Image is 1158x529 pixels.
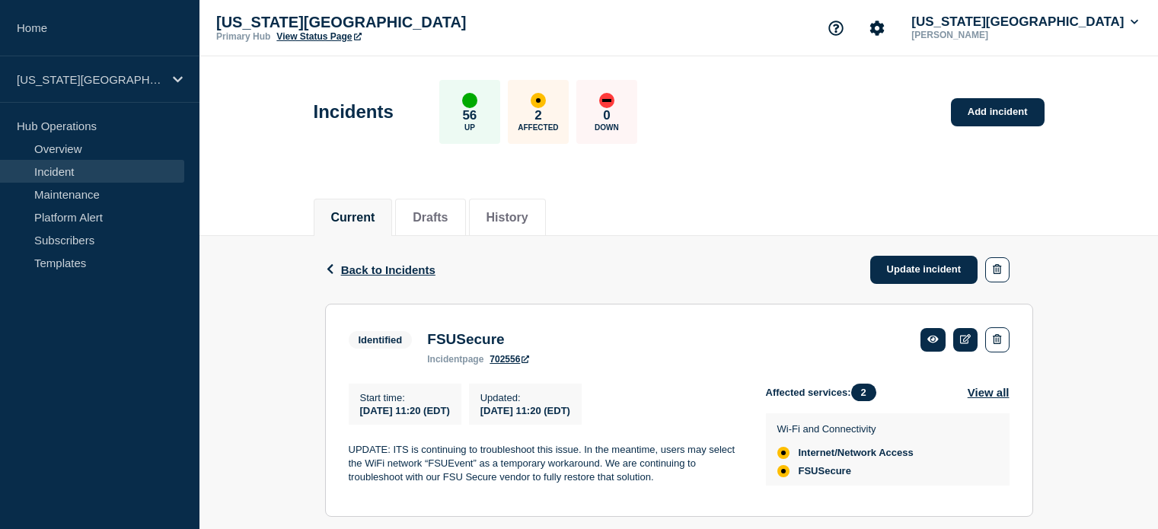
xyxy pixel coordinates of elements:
[595,123,619,132] p: Down
[427,331,529,348] h3: FSUSecure
[861,12,893,44] button: Account settings
[599,93,614,108] div: down
[908,30,1067,40] p: [PERSON_NAME]
[766,384,884,401] span: Affected services:
[777,423,914,435] p: Wi-Fi and Connectivity
[464,123,475,132] p: Up
[968,384,1010,401] button: View all
[820,12,852,44] button: Support
[427,354,483,365] p: page
[427,354,462,365] span: incident
[480,403,570,416] div: [DATE] 11:20 (EDT)
[851,384,876,401] span: 2
[490,354,529,365] a: 702556
[531,93,546,108] div: affected
[276,31,361,42] a: View Status Page
[777,447,790,459] div: affected
[486,211,528,225] button: History
[331,211,375,225] button: Current
[777,465,790,477] div: affected
[603,108,610,123] p: 0
[360,392,450,403] p: Start time :
[462,108,477,123] p: 56
[413,211,448,225] button: Drafts
[799,465,851,477] span: FSUSecure
[360,405,450,416] span: [DATE] 11:20 (EDT)
[216,14,521,31] p: [US_STATE][GEOGRAPHIC_DATA]
[480,392,570,403] p: Updated :
[951,98,1045,126] a: Add incident
[799,447,914,459] span: Internet/Network Access
[314,101,394,123] h1: Incidents
[870,256,978,284] a: Update incident
[518,123,558,132] p: Affected
[17,73,163,86] p: [US_STATE][GEOGRAPHIC_DATA]
[534,108,541,123] p: 2
[325,263,435,276] button: Back to Incidents
[349,331,413,349] span: Identified
[341,263,435,276] span: Back to Incidents
[216,31,270,42] p: Primary Hub
[908,14,1141,30] button: [US_STATE][GEOGRAPHIC_DATA]
[462,93,477,108] div: up
[349,443,742,485] p: UPDATE: ITS is continuing to troubleshoot this issue. In the meantime, users may select the WiFi ...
